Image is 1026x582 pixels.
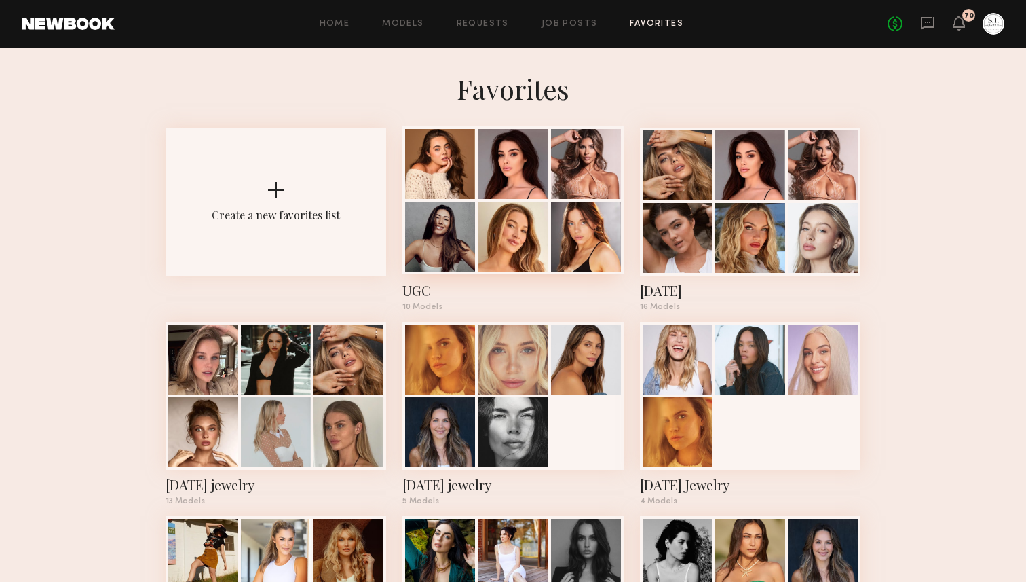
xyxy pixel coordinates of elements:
div: jan 25 jewelry [402,475,623,494]
a: [DATE] jewelry5 Models [402,322,623,505]
div: Jan 26 Jewelry [640,475,860,494]
div: 13 Models [166,497,386,505]
div: 4 Models [640,497,860,505]
a: Favorites [630,20,683,29]
div: 70 [964,12,974,20]
div: Create a new favorites list [212,208,340,222]
div: January 2026 [640,281,860,300]
a: [DATE] jewelry13 Models [166,322,386,505]
a: Home [320,20,350,29]
div: july 25 jewelry [166,475,386,494]
div: 10 Models [402,303,623,311]
a: Job Posts [541,20,598,29]
a: [DATE]16 Models [640,128,860,311]
a: [DATE] Jewelry4 Models [640,322,860,505]
div: UGC [402,281,623,300]
a: Requests [457,20,509,29]
a: Models [382,20,423,29]
div: 5 Models [402,497,623,505]
div: 16 Models [640,303,860,311]
a: UGC10 Models [402,128,623,311]
button: Create a new favorites list [166,128,386,322]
